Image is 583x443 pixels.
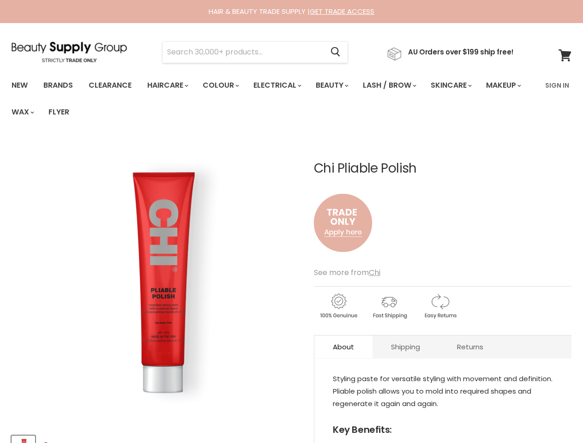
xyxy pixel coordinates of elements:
[314,185,372,261] img: to.png
[36,76,80,95] a: Brands
[365,292,414,320] img: shipping.gif
[479,76,527,95] a: Makeup
[162,42,323,63] input: Search
[310,6,374,16] a: GET TRADE ACCESS
[540,76,575,95] a: Sign In
[323,42,348,63] button: Search
[314,335,373,358] a: About
[333,424,553,436] h4: Key Benefits:
[196,76,245,95] a: Colour
[12,138,300,427] img: Chi Pliable Polish
[415,292,464,320] img: returns.gif
[162,41,348,63] form: Product
[314,162,571,176] h1: Chi Pliable Polish
[333,372,553,412] p: Styling paste for versatile styling with movement and definition. Pliable polish allows you to mo...
[424,76,477,95] a: Skincare
[439,335,502,358] a: Returns
[12,138,300,427] div: Chi Pliable Polish image. Click or Scroll to Zoom.
[5,72,540,126] ul: Main menu
[140,76,194,95] a: Haircare
[356,76,422,95] a: Lash / Brow
[314,267,380,278] span: See more from
[82,76,138,95] a: Clearance
[314,292,363,320] img: genuine.gif
[309,76,354,95] a: Beauty
[5,102,40,122] a: Wax
[369,267,380,278] a: Chi
[5,76,35,95] a: New
[42,102,76,122] a: Flyer
[246,76,307,95] a: Electrical
[373,335,439,358] a: Shipping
